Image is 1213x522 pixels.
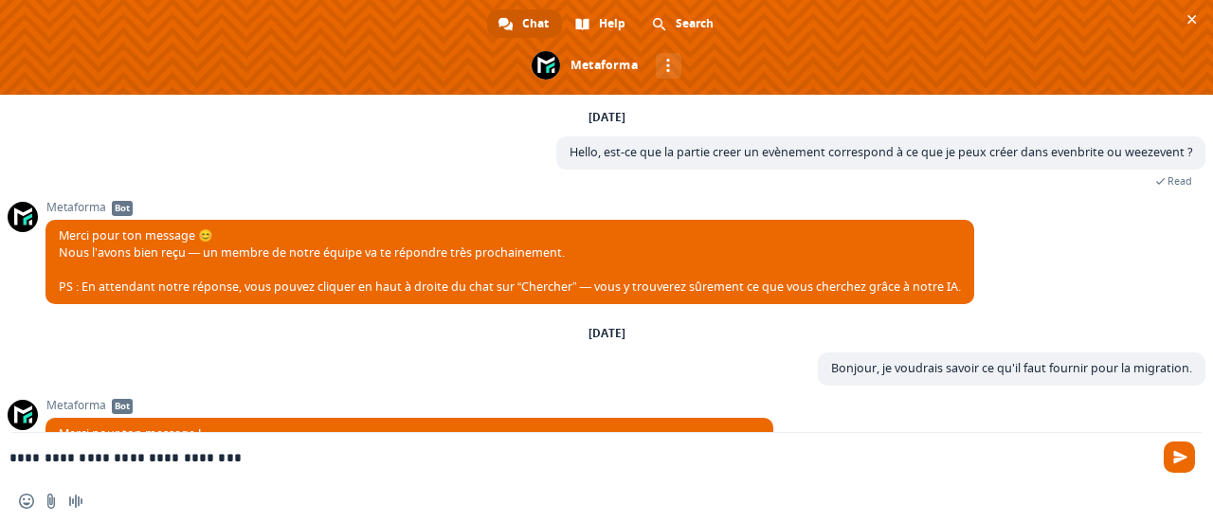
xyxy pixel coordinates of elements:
[588,328,625,339] div: [DATE]
[19,494,34,509] span: Insert an emoji
[570,144,1192,160] span: Hello, est-ce que la partie creer un evènement correspond à ce que je peux créer dans evenbrite o...
[599,9,625,38] span: Help
[68,494,83,509] span: Audio message
[522,9,549,38] span: Chat
[1182,9,1202,29] span: Close chat
[45,399,773,412] span: Metaforma
[1168,174,1192,188] span: Read
[641,9,727,38] div: Search
[1164,441,1195,473] span: Send
[564,9,639,38] div: Help
[59,227,961,295] span: Merci pour ton message 😊 Nous l’avons bien reçu — un membre de notre équipe va te répondre très p...
[112,201,133,216] span: Bot
[45,201,974,214] span: Metaforma
[656,53,681,79] div: More channels
[831,360,1192,376] span: Bonjour, je voudrais savoir ce qu'il faut fournir pour la migration.
[112,399,133,414] span: Bot
[676,9,714,38] span: Search
[9,449,1143,466] textarea: Compose your message...
[44,494,59,509] span: Send a file
[59,425,760,510] span: Merci pour ton message ! Notre équipe est actuellement hors ligne (disponible du lundi au vendred...
[487,9,562,38] div: Chat
[588,112,625,123] div: [DATE]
